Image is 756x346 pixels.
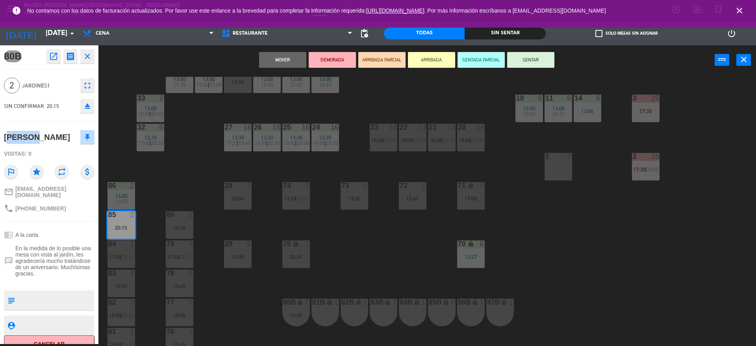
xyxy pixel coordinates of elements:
span: 20:00 [384,137,397,143]
div: 19:30 [107,283,135,289]
div: 3 [188,328,193,335]
div: 17:00 [457,196,485,201]
div: 10 [516,95,517,102]
div: 16 [243,124,251,131]
div: 24 [312,124,313,131]
span: 20:00 [290,82,302,88]
span: | [470,137,472,143]
div: 6 [538,95,543,102]
button: SENTAR [507,52,554,68]
span: 18:00 [109,312,121,318]
div: 80B [283,299,283,306]
div: 86 [108,182,109,189]
div: Todas [384,28,465,39]
div: 6 [596,95,601,102]
div: 17:30 [632,108,660,114]
span: 18:00 [313,140,325,146]
div: 25 [651,95,659,102]
div: 18:30 [282,313,310,318]
div: 1 [480,299,484,306]
span: 19:00 [115,198,128,205]
div: 81 [108,328,109,335]
label: Solo mesas sin asignar [595,30,658,37]
div: 2 [246,182,251,189]
span: [EMAIL_ADDRESS][DOMAIN_NAME] [15,186,94,198]
div: 14 [476,124,484,131]
span: 17:30 [634,166,646,173]
span: Restaurante [233,31,268,36]
span: 17:30 [226,140,238,146]
div: 2 [567,153,572,160]
span: 13:30 [232,134,244,141]
div: 2 [130,299,135,306]
span: 19:30 [174,82,186,88]
span: 13:00 [174,76,186,82]
span: 18:00 [255,140,267,146]
div: 2 [130,270,135,277]
span: | [120,254,122,260]
span: check_box_outline_blank [595,30,602,37]
span: | [179,254,180,260]
span: | [412,137,413,143]
span: 20:00 [209,82,222,88]
span: 20:30 [297,140,309,146]
i: power_settings_new [727,29,736,38]
i: lock [326,299,333,305]
div: 2 [188,211,193,218]
div: 1 [450,299,455,306]
span: 13:30 [319,134,332,141]
div: 1 [392,299,397,306]
i: lock [472,299,478,305]
span: 13:00 [290,76,302,82]
div: 81B [312,299,313,306]
div: 14 [418,124,426,131]
div: 16 [331,124,339,131]
span: 13:00 [261,76,273,82]
div: 75 [283,240,283,247]
i: close [735,6,744,15]
a: [URL][DOMAIN_NAME] [366,7,424,14]
i: eject [83,101,92,111]
span: 20:15 [47,103,59,109]
i: phone [4,204,13,213]
span: 13:00 [523,105,535,112]
div: 73 [341,182,342,189]
div: 2 [188,270,193,277]
button: DEMORADA [309,52,356,68]
i: error [12,6,21,15]
button: close [80,49,94,63]
div: 18:45 [166,283,193,289]
div: 6 [567,95,572,102]
div: 1 [421,299,426,306]
div: 16 [302,124,309,131]
div: 2 [130,211,135,218]
div: 25 [283,124,283,131]
div: 2 [480,182,484,189]
span: 13:00 [552,105,565,112]
div: 13:27 [457,254,485,260]
i: lock [297,299,304,305]
i: subject [7,296,15,305]
div: 87B [487,299,487,306]
i: power_input [717,55,727,64]
i: lock [384,299,391,305]
div: 19:00 [166,313,193,318]
div: 16 [272,124,280,131]
span: 13:00 [145,105,157,112]
div: 2 [188,299,193,306]
span: 20:30 [122,312,134,318]
span: 18:00 [430,137,442,143]
div: 1 [509,299,513,306]
i: lock [467,182,474,189]
div: 19:30 [341,196,368,201]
